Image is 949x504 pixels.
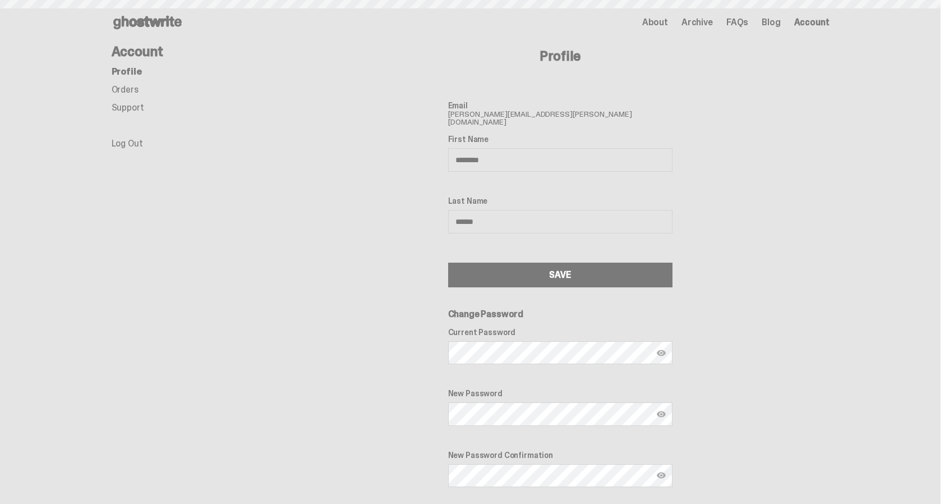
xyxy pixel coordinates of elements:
[726,18,748,27] a: FAQs
[448,328,672,337] label: Current Password
[448,196,672,205] label: Last Name
[681,18,713,27] a: Archive
[112,66,142,77] a: Profile
[448,389,672,398] label: New Password
[762,18,780,27] a: Blog
[657,410,666,419] img: Show password
[112,102,144,113] a: Support
[448,135,672,144] label: First Name
[794,18,830,27] a: Account
[448,451,672,460] label: New Password Confirmation
[642,18,668,27] a: About
[291,49,830,63] h4: Profile
[448,263,672,287] button: SAVE
[657,349,666,358] img: Show password
[448,101,672,110] label: Email
[657,471,666,480] img: Show password
[112,45,291,58] h4: Account
[448,310,672,319] h6: Change Password
[448,101,672,126] span: [PERSON_NAME][EMAIL_ADDRESS][PERSON_NAME][DOMAIN_NAME]
[112,84,139,95] a: Orders
[549,271,570,280] div: SAVE
[112,138,143,149] a: Log Out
